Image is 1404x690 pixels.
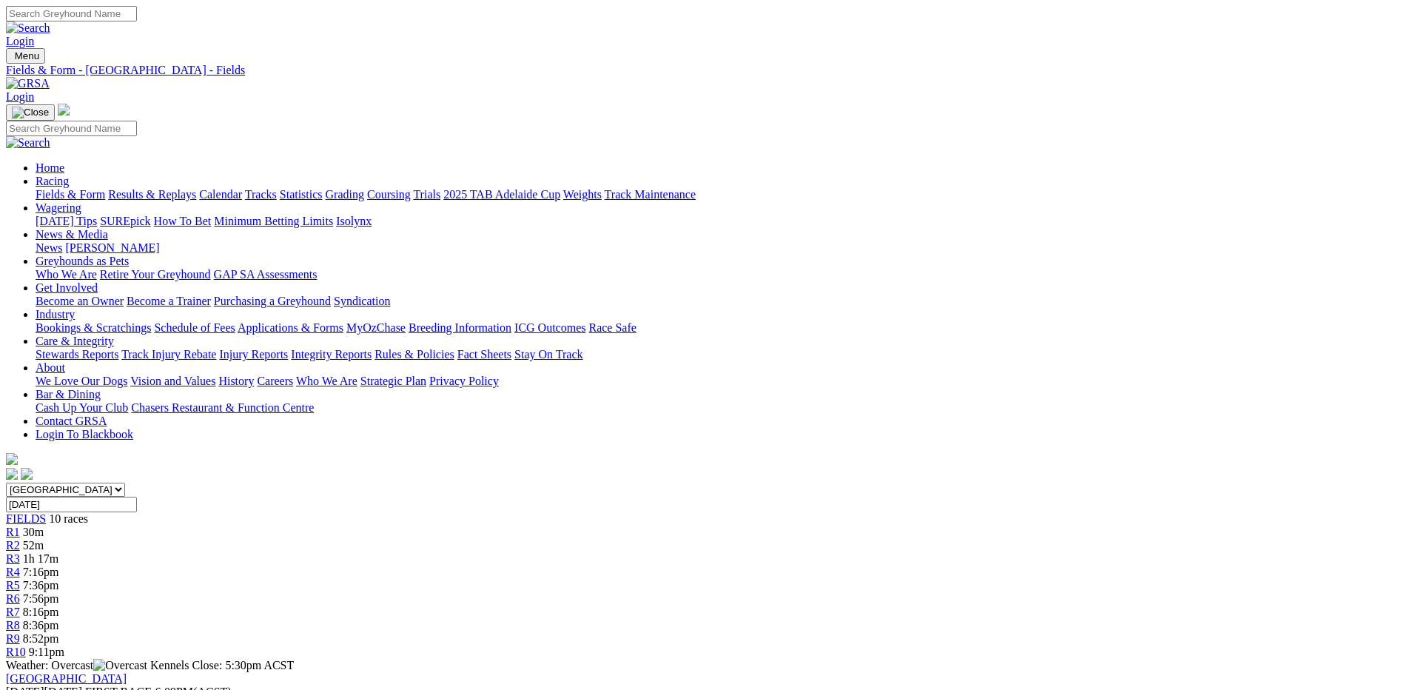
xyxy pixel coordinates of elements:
[36,428,133,441] a: Login To Blackbook
[409,321,511,334] a: Breeding Information
[219,348,288,361] a: Injury Reports
[6,90,34,103] a: Login
[367,188,411,201] a: Coursing
[36,228,108,241] a: News & Media
[6,453,18,465] img: logo-grsa-white.png
[15,50,39,61] span: Menu
[36,335,114,347] a: Care & Integrity
[6,104,55,121] button: Toggle navigation
[36,361,65,374] a: About
[6,539,20,552] a: R2
[150,659,294,671] span: Kennels Close: 5:30pm ACST
[514,321,585,334] a: ICG Outcomes
[36,415,107,427] a: Contact GRSA
[130,375,215,387] a: Vision and Values
[36,401,1398,415] div: Bar & Dining
[280,188,323,201] a: Statistics
[429,375,499,387] a: Privacy Policy
[6,77,50,90] img: GRSA
[214,215,333,227] a: Minimum Betting Limits
[6,646,26,658] span: R10
[23,539,44,552] span: 52m
[514,348,582,361] a: Stay On Track
[214,268,318,281] a: GAP SA Assessments
[23,592,59,605] span: 7:56pm
[36,175,69,187] a: Racing
[296,375,357,387] a: Who We Are
[36,401,128,414] a: Cash Up Your Club
[36,321,151,334] a: Bookings & Scratchings
[257,375,293,387] a: Careers
[443,188,560,201] a: 2025 TAB Adelaide Cup
[6,592,20,605] a: R6
[36,308,75,321] a: Industry
[36,255,129,267] a: Greyhounds as Pets
[6,526,20,538] a: R1
[36,241,62,254] a: News
[6,579,20,592] a: R5
[218,375,254,387] a: History
[6,672,127,685] a: [GEOGRAPHIC_DATA]
[238,321,343,334] a: Applications & Forms
[6,566,20,578] a: R4
[23,619,59,632] span: 8:36pm
[6,552,20,565] a: R3
[457,348,511,361] a: Fact Sheets
[413,188,440,201] a: Trials
[6,121,137,136] input: Search
[36,215,1398,228] div: Wagering
[36,268,1398,281] div: Greyhounds as Pets
[6,6,137,21] input: Search
[108,188,196,201] a: Results & Replays
[588,321,636,334] a: Race Safe
[6,497,137,512] input: Select date
[245,188,277,201] a: Tracks
[6,136,50,150] img: Search
[36,268,97,281] a: Who We Are
[49,512,88,525] span: 10 races
[36,375,127,387] a: We Love Our Dogs
[23,632,59,645] span: 8:52pm
[12,107,49,118] img: Close
[6,468,18,480] img: facebook.svg
[6,632,20,645] a: R9
[58,104,70,115] img: logo-grsa-white.png
[6,35,34,47] a: Login
[36,215,97,227] a: [DATE] Tips
[23,606,59,618] span: 8:16pm
[154,321,235,334] a: Schedule of Fees
[563,188,602,201] a: Weights
[326,188,364,201] a: Grading
[100,215,150,227] a: SUREpick
[36,188,105,201] a: Fields & Form
[291,348,372,361] a: Integrity Reports
[36,281,98,294] a: Get Involved
[36,161,64,174] a: Home
[6,512,46,525] a: FIELDS
[6,21,50,35] img: Search
[23,579,59,592] span: 7:36pm
[6,48,45,64] button: Toggle navigation
[36,348,118,361] a: Stewards Reports
[36,348,1398,361] div: Care & Integrity
[360,375,426,387] a: Strategic Plan
[21,468,33,480] img: twitter.svg
[23,552,58,565] span: 1h 17m
[36,321,1398,335] div: Industry
[214,295,331,307] a: Purchasing a Greyhound
[605,188,696,201] a: Track Maintenance
[154,215,212,227] a: How To Bet
[100,268,211,281] a: Retire Your Greyhound
[6,606,20,618] span: R7
[131,401,314,414] a: Chasers Restaurant & Function Centre
[6,619,20,632] a: R8
[65,241,159,254] a: [PERSON_NAME]
[93,659,147,672] img: Overcast
[36,241,1398,255] div: News & Media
